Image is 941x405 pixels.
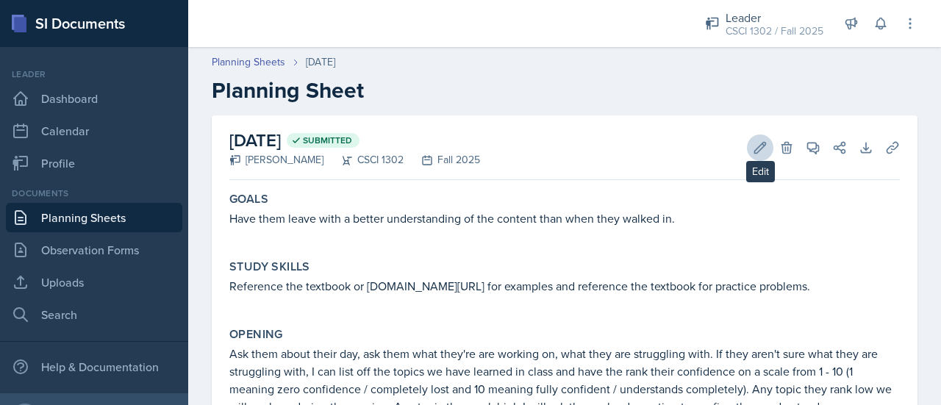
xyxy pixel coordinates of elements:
div: Leader [726,9,823,26]
div: [DATE] [306,54,335,70]
p: Reference the textbook or [DOMAIN_NAME][URL] for examples and reference the textbook for practice... [229,277,900,295]
label: Study Skills [229,259,310,274]
a: Observation Forms [6,235,182,265]
label: Opening [229,327,283,342]
div: [PERSON_NAME] [229,152,323,168]
h2: Planning Sheet [212,77,917,104]
div: Documents [6,187,182,200]
div: CSCI 1302 / Fall 2025 [726,24,823,39]
a: Planning Sheets [6,203,182,232]
a: Calendar [6,116,182,146]
button: Edit [747,135,773,161]
div: Leader [6,68,182,81]
p: Have them leave with a better understanding of the content than when they walked in. [229,209,900,227]
a: Uploads [6,268,182,297]
a: Profile [6,148,182,178]
h2: [DATE] [229,127,480,154]
a: Search [6,300,182,329]
div: CSCI 1302 [323,152,404,168]
div: Help & Documentation [6,352,182,381]
a: Dashboard [6,84,182,113]
div: Fall 2025 [404,152,480,168]
a: Planning Sheets [212,54,285,70]
label: Goals [229,192,268,207]
span: Submitted [303,135,352,146]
